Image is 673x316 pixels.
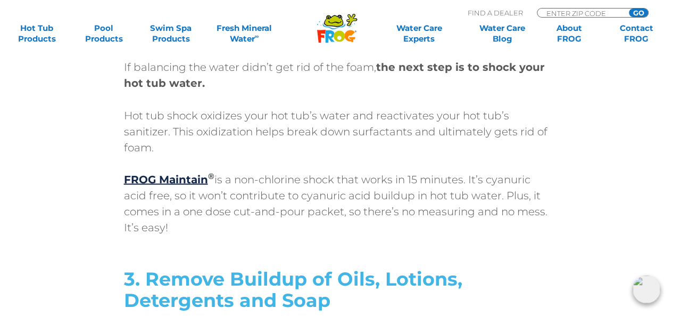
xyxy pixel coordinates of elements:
p: If balancing the water didn’t get rid of the foam, [124,59,550,91]
a: Fresh MineralWater∞ [212,23,277,44]
strong: the next step is to shock your hot tub water. [124,61,545,90]
a: Water CareExperts [377,23,461,44]
p: Hot tub shock oxidizes your hot tub’s water and reactivates your hot tub’s sanitizer. This oxidiz... [124,107,550,155]
a: ContactFROG [610,23,662,44]
a: FROG Maintain [124,173,208,185]
a: Swim SpaProducts [145,23,197,44]
input: Zip Code Form [545,9,617,18]
img: openIcon [633,276,660,303]
p: is a non-chlorine shock that works in 15 minutes. It’s cyanuric acid free, so it won’t contribute... [124,171,550,235]
a: Hot TubProducts [11,23,63,44]
input: GO [629,9,648,17]
strong: ® [208,171,214,181]
a: AboutFROG [543,23,595,44]
a: PoolProducts [78,23,130,44]
p: Find A Dealer [468,8,523,18]
strong: 3. Remove Buildup of Oils, Lotions, Detergents and Soap [124,267,462,311]
a: Water CareBlog [476,23,528,44]
sup: ∞ [255,33,259,40]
